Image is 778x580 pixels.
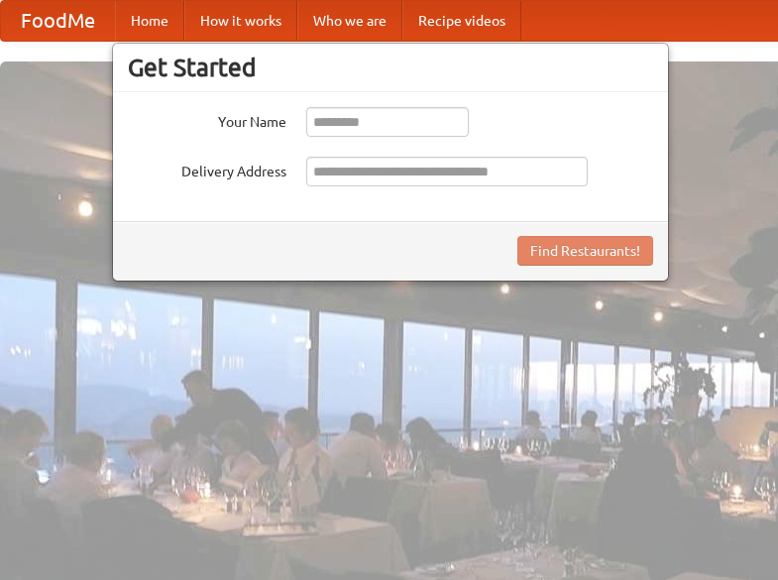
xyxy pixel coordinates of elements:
[517,236,653,266] button: Find Restaurants!
[1,1,115,41] a: FoodMe
[128,107,286,132] label: Your Name
[115,1,184,41] a: Home
[128,157,286,181] label: Delivery Address
[297,1,402,41] a: Who we are
[184,1,297,41] a: How it works
[128,53,653,82] h3: Get Started
[402,1,521,41] a: Recipe videos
